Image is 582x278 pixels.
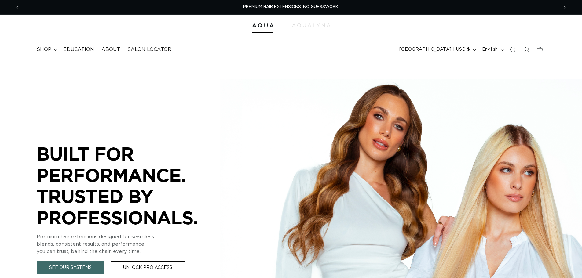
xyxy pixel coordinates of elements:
span: About [101,46,120,53]
span: shop [37,46,51,53]
img: Aqua Hair Extensions [252,23,273,28]
button: [GEOGRAPHIC_DATA] | USD $ [396,44,478,56]
a: About [98,43,124,56]
a: See Our Systems [37,261,104,274]
p: Premium hair extensions designed for seamless blends, consistent results, and performance you can... [37,233,220,255]
p: BUILT FOR PERFORMANCE. TRUSTED BY PROFESSIONALS. [37,143,220,228]
summary: Search [506,43,520,56]
span: [GEOGRAPHIC_DATA] | USD $ [399,46,470,53]
a: Unlock Pro Access [111,261,185,274]
a: Education [60,43,98,56]
button: Previous announcement [11,2,24,13]
span: English [482,46,498,53]
span: PREMIUM HAIR EXTENSIONS. NO GUESSWORK. [243,5,339,9]
button: Next announcement [558,2,571,13]
summary: shop [33,43,60,56]
a: Salon Locator [124,43,175,56]
button: English [478,44,506,56]
span: Education [63,46,94,53]
img: aqualyna.com [292,23,330,27]
span: Salon Locator [127,46,171,53]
